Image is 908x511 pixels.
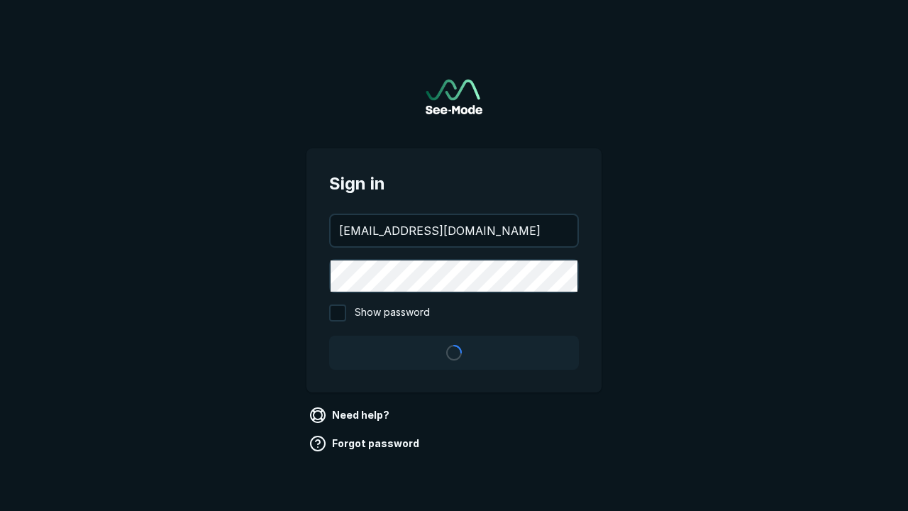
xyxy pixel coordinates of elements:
a: Forgot password [306,432,425,455]
a: Go to sign in [426,79,482,114]
a: Need help? [306,404,395,427]
span: Show password [355,304,430,322]
input: your@email.com [331,215,577,246]
span: Sign in [329,171,579,197]
img: See-Mode Logo [426,79,482,114]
